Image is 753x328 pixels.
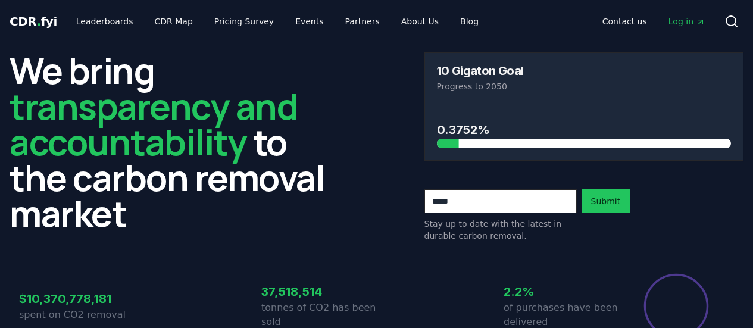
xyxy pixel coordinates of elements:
[205,11,283,32] a: Pricing Survey
[67,11,488,32] nav: Main
[37,14,41,29] span: .
[392,11,448,32] a: About Us
[659,11,715,32] a: Log in
[593,11,657,32] a: Contact us
[437,121,732,139] h3: 0.3752%
[451,11,488,32] a: Blog
[336,11,389,32] a: Partners
[145,11,202,32] a: CDR Map
[10,52,329,231] h2: We bring to the carbon removal market
[668,15,705,27] span: Log in
[286,11,333,32] a: Events
[593,11,715,32] nav: Main
[10,13,57,30] a: CDR.fyi
[19,308,135,322] p: spent on CO2 removal
[19,290,135,308] h3: $10,370,778,181
[437,80,732,92] p: Progress to 2050
[437,65,524,77] h3: 10 Gigaton Goal
[582,189,630,213] button: Submit
[261,283,377,301] h3: 37,518,514
[67,11,143,32] a: Leaderboards
[10,14,57,29] span: CDR fyi
[424,218,577,242] p: Stay up to date with the latest in durable carbon removal.
[504,283,619,301] h3: 2.2%
[10,82,297,166] span: transparency and accountability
